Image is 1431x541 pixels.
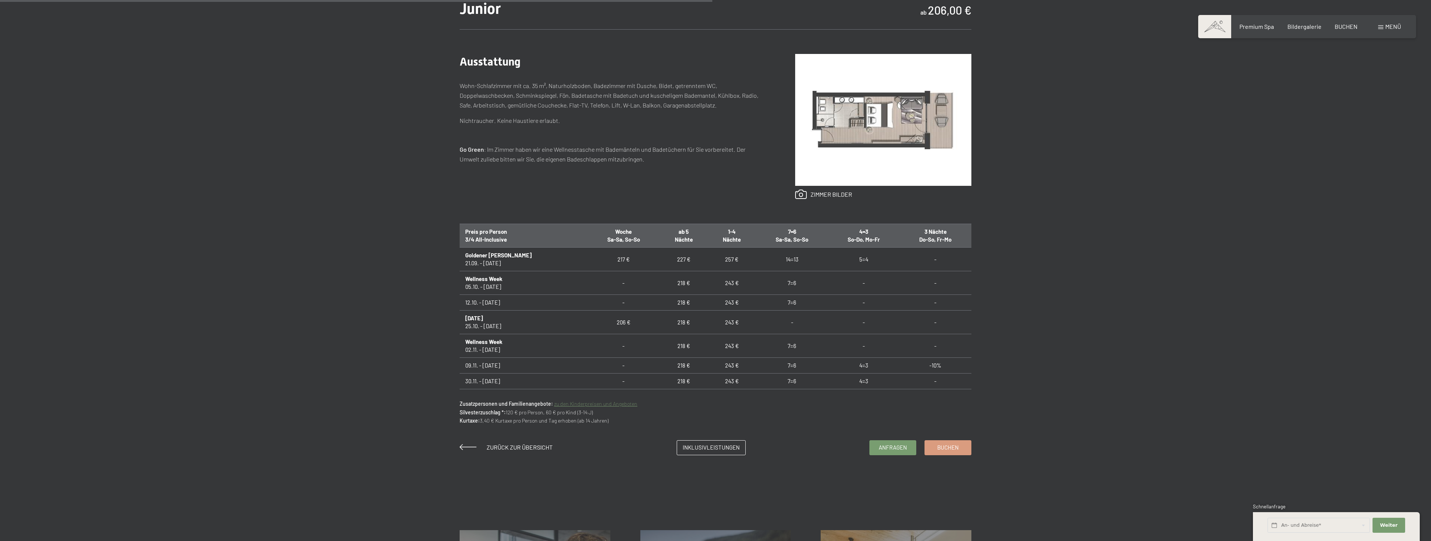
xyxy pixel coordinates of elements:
[1380,522,1398,529] span: Weiter
[465,252,532,259] b: Goldener [PERSON_NAME]
[587,389,660,405] td: -
[828,271,900,295] td: -
[659,311,707,334] td: 218 €
[756,271,828,295] td: 7=6
[659,248,707,271] td: 227 €
[460,81,765,110] p: Wohn-Schlafzimmer mit ca. 35 m², Naturholzboden, Badezimmer mit Dusche, Bidet, getrenntem WC, Dop...
[756,248,828,271] td: 14=13
[465,228,507,235] span: Preis pro Person
[677,441,745,455] a: Inklusivleistungen
[460,271,587,295] td: 05.10. - [DATE]
[1335,23,1358,30] a: BUCHEN
[900,374,971,389] td: -
[900,224,971,248] th: 3 Nächte
[465,275,502,282] b: Wellness Week
[675,236,693,243] span: Nächte
[795,54,971,186] img: Junior
[828,224,900,248] th: 4=3
[659,374,707,389] td: 218 €
[708,295,756,311] td: 243 €
[708,311,756,334] td: 243 €
[460,145,765,164] p: : Im Zimmer haben wir eine Wellnesstasche mit Bademänteln und Badetüchern für Sie vorbereitet. De...
[460,311,587,334] td: 25.10. - [DATE]
[900,248,971,271] td: -
[465,315,483,321] b: [DATE]
[708,358,756,374] td: 243 €
[870,441,916,455] a: Anfragen
[460,334,587,358] td: 02.11. - [DATE]
[756,311,828,334] td: -
[756,295,828,311] td: 7=6
[708,248,756,271] td: 257 €
[900,334,971,358] td: -
[465,338,502,345] b: Wellness Week
[460,401,553,407] strong: Zusatzpersonen und Familienangebote:
[587,311,660,334] td: 206 €
[708,334,756,358] td: 243 €
[460,400,971,425] p: 120 € pro Person, 60 € pro Kind (3-14 J) 3,40 € Kurtaxe pro Person und Tag erhoben (ab 14 Jahren)
[828,334,900,358] td: -
[460,374,587,389] td: 30.11. - [DATE]
[925,441,971,455] a: Buchen
[828,295,900,311] td: -
[1253,504,1286,510] span: Schnellanfrage
[587,248,660,271] td: 217 €
[828,248,900,271] td: 5=4
[659,334,707,358] td: 218 €
[937,444,959,451] span: Buchen
[756,334,828,358] td: 7=6
[460,389,587,405] td: 07.12. - [DATE]
[460,417,480,424] strong: Kurtaxe:
[919,236,952,243] span: Do-So, Fr-Mo
[460,248,587,271] td: 21.09. - [DATE]
[900,389,971,405] td: -10%
[587,358,660,374] td: -
[1385,23,1401,30] span: Menü
[554,401,637,407] a: zu den Kinderpreisen und Angeboten
[460,295,587,311] td: 12.10. - [DATE]
[756,374,828,389] td: 7=6
[587,374,660,389] td: -
[708,271,756,295] td: 243 €
[1287,23,1322,30] a: Bildergalerie
[1373,518,1405,533] button: Weiter
[756,389,828,405] td: 7=6
[708,224,756,248] th: 1-4
[900,271,971,295] td: -
[587,224,660,248] th: Woche
[900,311,971,334] td: -
[723,236,741,243] span: Nächte
[659,271,707,295] td: 218 €
[659,389,707,405] td: 218 €
[659,224,707,248] th: ab 5
[756,358,828,374] td: 7=6
[776,236,808,243] span: Sa-Sa, So-So
[460,116,765,126] p: Nichtraucher. Keine Haustiere erlaubt.
[659,295,707,311] td: 218 €
[928,3,971,17] b: 206,00 €
[1239,23,1274,30] a: Premium Spa
[460,55,520,68] span: Ausstattung
[460,444,553,451] a: Zurück zur Übersicht
[828,311,900,334] td: -
[900,358,971,374] td: -10%
[900,295,971,311] td: -
[460,409,506,415] strong: Silvesterzuschlag *:
[920,9,927,16] span: ab
[659,358,707,374] td: 218 €
[708,374,756,389] td: 243 €
[848,236,880,243] span: So-Do, Mo-Fr
[828,389,900,405] td: 4=3 Mo-Fr
[460,146,484,153] strong: Go Green
[465,236,507,243] span: 3/4 All-Inclusive
[683,444,740,451] span: Inklusivleistungen
[460,358,587,374] td: 09.11. - [DATE]
[587,334,660,358] td: -
[828,358,900,374] td: 4=3
[487,444,553,451] span: Zurück zur Übersicht
[879,444,907,451] span: Anfragen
